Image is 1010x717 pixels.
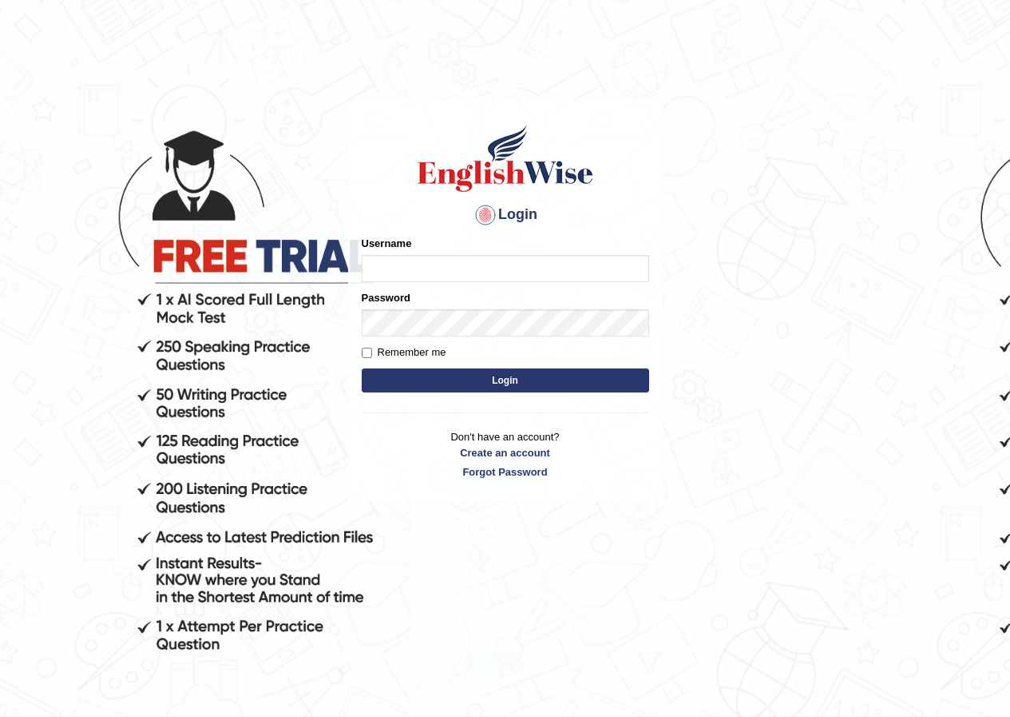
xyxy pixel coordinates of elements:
[362,464,649,480] a: Forgot Password
[362,429,649,479] p: Don't have an account?
[362,368,649,392] button: Login
[362,236,412,251] label: Username
[362,348,372,358] input: Remember me
[414,122,596,194] img: Logo of English Wise sign in for intelligent practice with AI
[362,202,649,228] h4: Login
[362,445,649,460] a: Create an account
[362,290,410,305] label: Password
[362,345,446,360] label: Remember me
